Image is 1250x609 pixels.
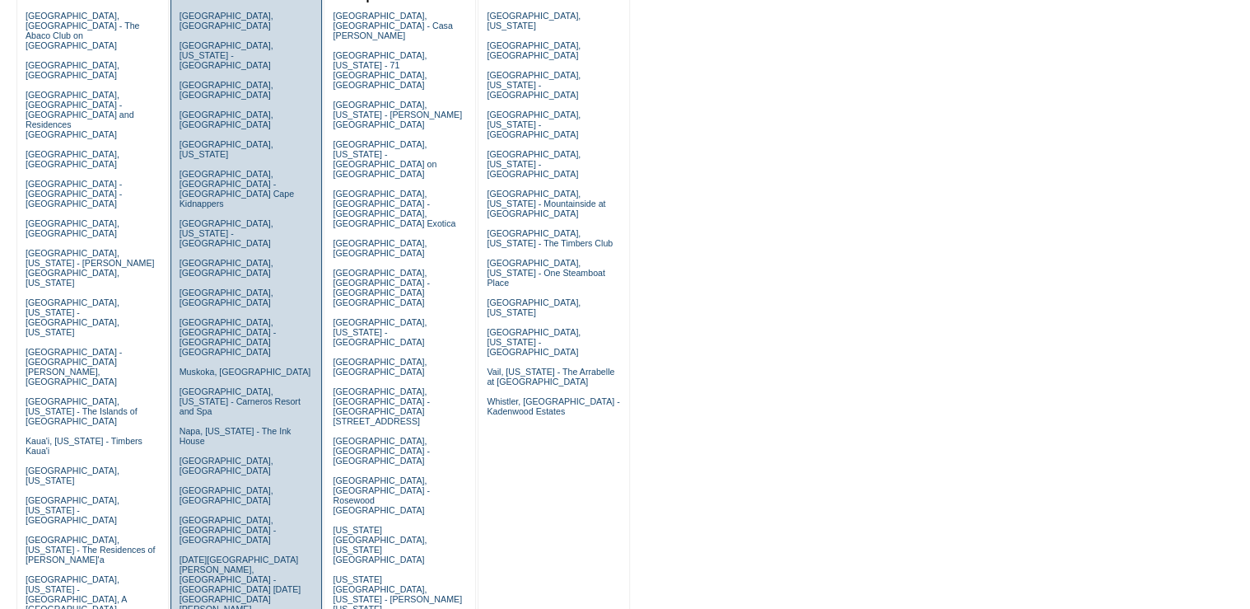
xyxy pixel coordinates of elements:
a: [GEOGRAPHIC_DATA], [US_STATE] - [GEOGRAPHIC_DATA] [487,70,581,100]
a: [GEOGRAPHIC_DATA], [US_STATE] - [GEOGRAPHIC_DATA] [180,218,273,248]
a: [GEOGRAPHIC_DATA], [GEOGRAPHIC_DATA] [26,60,119,80]
a: [GEOGRAPHIC_DATA], [GEOGRAPHIC_DATA] - [GEOGRAPHIC_DATA] and Residences [GEOGRAPHIC_DATA] [26,90,134,139]
a: [GEOGRAPHIC_DATA], [US_STATE] [26,466,119,485]
a: [GEOGRAPHIC_DATA], [US_STATE] - [GEOGRAPHIC_DATA] [333,317,427,347]
a: Whistler, [GEOGRAPHIC_DATA] - Kadenwood Estates [487,396,619,416]
a: [GEOGRAPHIC_DATA], [US_STATE] - [GEOGRAPHIC_DATA] [26,495,119,525]
a: Muskoka, [GEOGRAPHIC_DATA] [180,367,310,377]
a: Napa, [US_STATE] - The Ink House [180,426,292,446]
a: [GEOGRAPHIC_DATA], [GEOGRAPHIC_DATA] [180,456,273,475]
a: [GEOGRAPHIC_DATA], [US_STATE] [180,139,273,159]
a: [GEOGRAPHIC_DATA], [GEOGRAPHIC_DATA] - [GEOGRAPHIC_DATA] [GEOGRAPHIC_DATA] [333,268,429,307]
a: [GEOGRAPHIC_DATA], [US_STATE] - The Residences of [PERSON_NAME]'a [26,535,156,564]
a: [GEOGRAPHIC_DATA] - [GEOGRAPHIC_DATA] - [GEOGRAPHIC_DATA] [26,179,122,208]
a: [GEOGRAPHIC_DATA], [GEOGRAPHIC_DATA] [180,258,273,278]
a: [GEOGRAPHIC_DATA], [GEOGRAPHIC_DATA] - [GEOGRAPHIC_DATA], [GEOGRAPHIC_DATA] Exotica [333,189,455,228]
a: [GEOGRAPHIC_DATA], [US_STATE] - [GEOGRAPHIC_DATA] [487,149,581,179]
a: [GEOGRAPHIC_DATA], [US_STATE] - One Steamboat Place [487,258,605,288]
a: [GEOGRAPHIC_DATA], [GEOGRAPHIC_DATA] - [GEOGRAPHIC_DATA] [GEOGRAPHIC_DATA] [180,317,276,357]
a: [GEOGRAPHIC_DATA], [GEOGRAPHIC_DATA] - [GEOGRAPHIC_DATA][STREET_ADDRESS] [333,386,429,426]
a: [GEOGRAPHIC_DATA], [US_STATE] - [GEOGRAPHIC_DATA] [487,110,581,139]
a: [GEOGRAPHIC_DATA], [GEOGRAPHIC_DATA] - The Abaco Club on [GEOGRAPHIC_DATA] [26,11,140,50]
a: [GEOGRAPHIC_DATA], [US_STATE] - [GEOGRAPHIC_DATA] on [GEOGRAPHIC_DATA] [333,139,436,179]
a: [GEOGRAPHIC_DATA], [US_STATE] - [PERSON_NAME][GEOGRAPHIC_DATA], [US_STATE] [26,248,155,288]
a: [GEOGRAPHIC_DATA], [GEOGRAPHIC_DATA] [26,218,119,238]
a: [GEOGRAPHIC_DATA], [GEOGRAPHIC_DATA] [180,80,273,100]
a: [GEOGRAPHIC_DATA] - [GEOGRAPHIC_DATA][PERSON_NAME], [GEOGRAPHIC_DATA] [26,347,122,386]
a: [GEOGRAPHIC_DATA], [US_STATE] - [GEOGRAPHIC_DATA] [180,40,273,70]
a: [US_STATE][GEOGRAPHIC_DATA], [US_STATE][GEOGRAPHIC_DATA] [333,525,427,564]
a: [GEOGRAPHIC_DATA], [GEOGRAPHIC_DATA] - [GEOGRAPHIC_DATA] Cape Kidnappers [180,169,294,208]
a: [GEOGRAPHIC_DATA], [US_STATE] - Mountainside at [GEOGRAPHIC_DATA] [487,189,605,218]
a: [GEOGRAPHIC_DATA], [GEOGRAPHIC_DATA] [333,357,427,377]
a: [GEOGRAPHIC_DATA], [US_STATE] - [GEOGRAPHIC_DATA] [487,327,581,357]
a: [GEOGRAPHIC_DATA], [US_STATE] [487,297,581,317]
a: [GEOGRAPHIC_DATA], [GEOGRAPHIC_DATA] [180,485,273,505]
a: [GEOGRAPHIC_DATA], [US_STATE] - The Islands of [GEOGRAPHIC_DATA] [26,396,138,426]
a: [GEOGRAPHIC_DATA], [GEOGRAPHIC_DATA] - Rosewood [GEOGRAPHIC_DATA] [333,475,429,515]
a: [GEOGRAPHIC_DATA], [US_STATE] [487,11,581,30]
a: [GEOGRAPHIC_DATA], [GEOGRAPHIC_DATA] - Casa [PERSON_NAME] [333,11,452,40]
a: [GEOGRAPHIC_DATA], [GEOGRAPHIC_DATA] [180,110,273,129]
a: [GEOGRAPHIC_DATA], [US_STATE] - [GEOGRAPHIC_DATA], [US_STATE] [26,297,119,337]
a: [GEOGRAPHIC_DATA], [US_STATE] - 71 [GEOGRAPHIC_DATA], [GEOGRAPHIC_DATA] [333,50,427,90]
a: [GEOGRAPHIC_DATA], [US_STATE] - The Timbers Club [487,228,613,248]
a: Kaua'i, [US_STATE] - Timbers Kaua'i [26,436,142,456]
a: [GEOGRAPHIC_DATA], [US_STATE] - [PERSON_NAME][GEOGRAPHIC_DATA] [333,100,462,129]
a: [GEOGRAPHIC_DATA], [GEOGRAPHIC_DATA] - [GEOGRAPHIC_DATA] [180,515,276,545]
a: [GEOGRAPHIC_DATA], [GEOGRAPHIC_DATA] [26,149,119,169]
a: [GEOGRAPHIC_DATA], [GEOGRAPHIC_DATA] [487,40,581,60]
a: [GEOGRAPHIC_DATA], [GEOGRAPHIC_DATA] - [GEOGRAPHIC_DATA] [333,436,429,466]
a: [GEOGRAPHIC_DATA], [GEOGRAPHIC_DATA] [333,238,427,258]
a: [GEOGRAPHIC_DATA], [GEOGRAPHIC_DATA] [180,288,273,307]
a: [GEOGRAPHIC_DATA], [US_STATE] - Carneros Resort and Spa [180,386,301,416]
a: Vail, [US_STATE] - The Arrabelle at [GEOGRAPHIC_DATA] [487,367,614,386]
a: [GEOGRAPHIC_DATA], [GEOGRAPHIC_DATA] [180,11,273,30]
